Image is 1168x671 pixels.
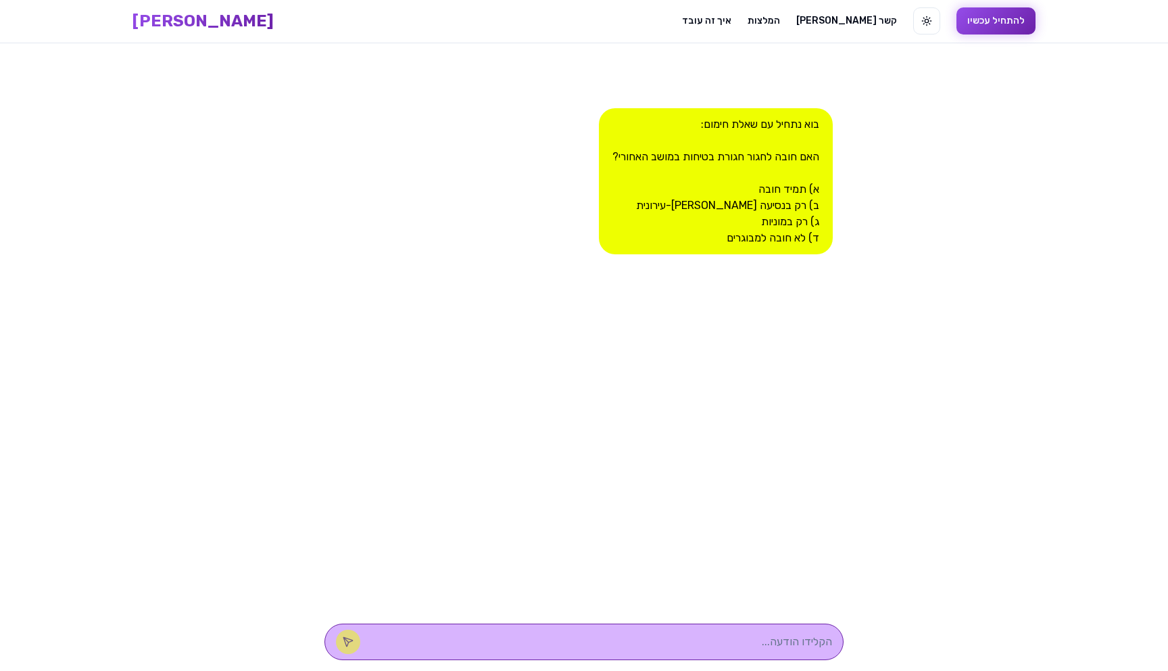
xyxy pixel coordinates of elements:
a: [PERSON_NAME] קשר [796,14,897,28]
a: איך זה עובד [682,14,731,28]
a: המלצות [748,14,780,28]
div: בוא נתחיל עם שאלת חימום: האם חובה לחגור חגורת בטיחות במושב האחורי? א) תמיד חובה ב) רק בנסיעה [PER... [599,108,833,254]
a: [PERSON_NAME] [132,10,274,32]
button: להתחיל עכשיו [956,7,1036,34]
